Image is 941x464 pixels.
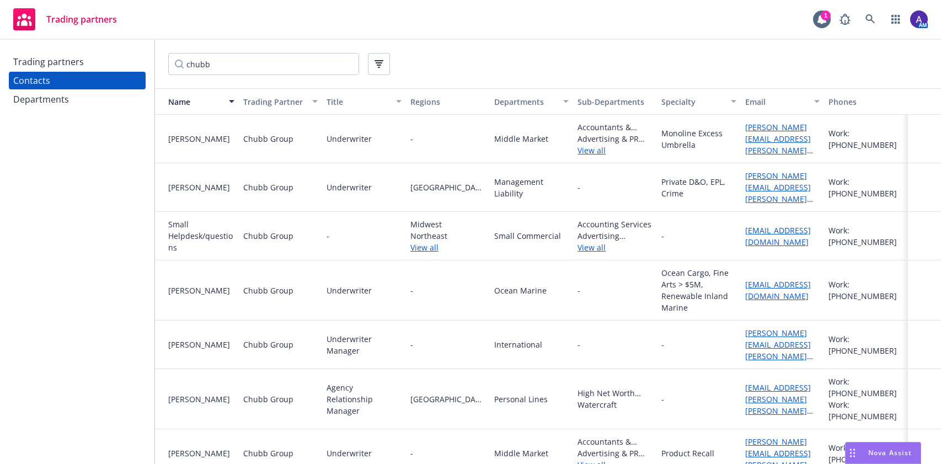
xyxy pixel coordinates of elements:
[13,72,50,89] div: Contacts
[410,96,485,108] div: Regions
[661,176,736,199] div: Private D&O, EPL, Crime
[243,285,293,296] div: Chubb Group
[661,447,714,459] div: Product Recall
[578,218,653,230] span: Accounting Services
[494,133,548,145] div: Middle Market
[243,393,293,405] div: Chubb Group
[406,88,490,115] button: Regions
[327,230,329,242] div: -
[828,127,903,151] div: Work: [PHONE_NUMBER]
[168,339,234,350] div: [PERSON_NAME]
[661,127,736,151] div: Monoline Excess Umbrella
[824,88,908,115] button: Phones
[327,333,402,356] div: Underwriter Manager
[410,182,485,193] span: [GEOGRAPHIC_DATA][US_STATE]
[578,387,653,399] span: High Net Worth Personal Lines
[828,399,903,422] div: Work: [PHONE_NUMBER]
[327,285,372,296] div: Underwriter
[494,176,569,199] div: Management Liability
[239,88,323,115] button: Trading Partner
[243,133,293,145] div: Chubb Group
[828,176,903,199] div: Work: [PHONE_NUMBER]
[661,230,664,242] div: -
[578,242,653,253] a: View all
[745,382,811,428] a: [EMAIL_ADDRESS][PERSON_NAME][PERSON_NAME][DOMAIN_NAME]
[661,96,724,108] div: Specialty
[327,382,402,417] div: Agency Relationship Manager
[494,230,561,242] div: Small Commercial
[494,96,557,108] div: Departments
[168,182,234,193] div: [PERSON_NAME]
[327,182,372,193] div: Underwriter
[578,182,580,193] span: -
[828,333,903,356] div: Work: [PHONE_NUMBER]
[745,279,811,301] a: [EMAIL_ADDRESS][DOMAIN_NAME]
[745,225,811,247] a: [EMAIL_ADDRESS][DOMAIN_NAME]
[910,10,928,28] img: photo
[410,133,485,145] span: -
[661,393,664,405] div: -
[494,447,548,459] div: Middle Market
[578,145,653,156] a: View all
[410,242,485,253] a: View all
[578,96,653,108] div: Sub-Departments
[828,376,903,399] div: Work: [PHONE_NUMBER]
[578,230,653,242] span: Advertising Agencies
[578,339,580,350] span: -
[168,53,359,75] input: Filter by keyword...
[327,447,372,459] div: Underwriter
[410,447,485,459] span: -
[828,225,903,248] div: Work: [PHONE_NUMBER]
[828,279,903,302] div: Work: [PHONE_NUMBER]
[741,88,825,115] button: Email
[13,53,84,71] div: Trading partners
[578,285,580,296] span: -
[155,88,239,115] button: Name
[159,96,222,108] div: Name
[821,10,831,20] div: 1
[9,4,121,35] a: Trading partners
[578,436,653,447] span: Accountants & Auditors
[745,328,811,385] a: [PERSON_NAME][EMAIL_ADDRESS][PERSON_NAME][PERSON_NAME][DOMAIN_NAME]
[494,393,548,405] div: Personal Lines
[578,133,653,145] span: Advertising & PR Agencies
[410,218,485,230] span: Midwest
[243,96,306,108] div: Trading Partner
[327,96,389,108] div: Title
[410,230,485,242] span: Northeast
[322,88,406,115] button: Title
[168,218,234,253] div: Small Helpdesk/questions
[578,399,653,410] span: Watercraft
[410,339,485,350] span: -
[168,285,234,296] div: [PERSON_NAME]
[868,448,912,457] span: Nova Assist
[845,442,921,464] button: Nova Assist
[243,230,293,242] div: Chubb Group
[846,442,859,463] div: Drag to move
[327,133,372,145] div: Underwriter
[578,447,653,459] span: Advertising & PR Agencies
[168,393,234,405] div: [PERSON_NAME]
[410,285,485,296] span: -
[46,15,117,24] span: Trading partners
[657,88,741,115] button: Specialty
[859,8,881,30] a: Search
[168,133,234,145] div: [PERSON_NAME]
[410,393,485,405] span: [GEOGRAPHIC_DATA][US_STATE]
[9,53,146,71] a: Trading partners
[745,122,811,179] a: [PERSON_NAME][EMAIL_ADDRESS][PERSON_NAME][PERSON_NAME][DOMAIN_NAME]
[828,96,903,108] div: Phones
[745,96,808,108] div: Email
[13,90,69,108] div: Departments
[745,170,811,227] a: [PERSON_NAME][EMAIL_ADDRESS][PERSON_NAME][PERSON_NAME][DOMAIN_NAME]
[494,339,542,350] div: International
[661,339,664,350] div: -
[573,88,657,115] button: Sub-Departments
[834,8,856,30] a: Report a Bug
[661,267,736,313] div: Ocean Cargo, Fine Arts > $5M, Renewable Inland Marine
[578,121,653,133] span: Accountants & Auditors
[494,285,547,296] div: Ocean Marine
[168,447,234,459] div: [PERSON_NAME]
[9,72,146,89] a: Contacts
[243,182,293,193] div: Chubb Group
